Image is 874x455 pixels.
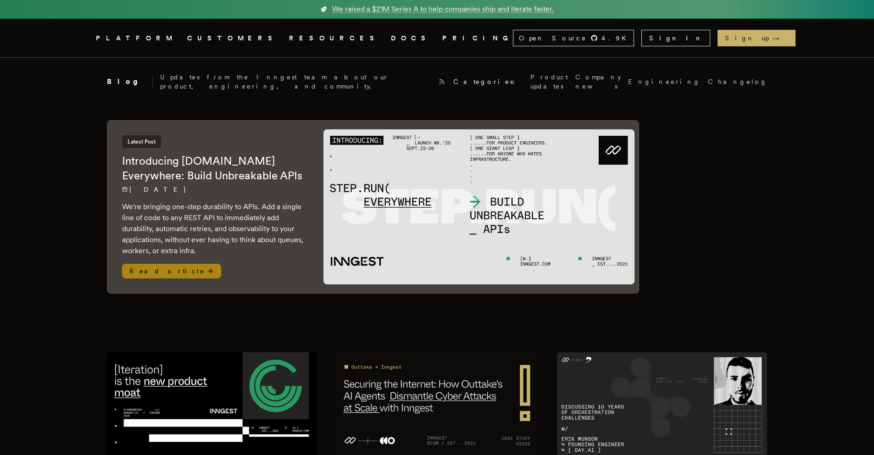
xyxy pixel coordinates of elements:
span: 4.9 K [601,33,632,43]
nav: Global [70,19,804,57]
h2: Blog [107,76,153,87]
a: Company news [575,72,621,91]
a: Product updates [530,72,568,91]
a: Sign In [641,30,710,46]
p: [DATE] [122,185,305,194]
h2: Introducing [DOMAIN_NAME] Everywhere: Build Unbreakable APIs [122,154,305,183]
a: Latest PostIntroducing [DOMAIN_NAME] Everywhere: Build Unbreakable APIs[DATE] We're bringing one-... [107,120,639,294]
a: DOCS [391,33,431,44]
a: PRICING [442,33,513,44]
a: Engineering [628,77,701,86]
span: Open Source [519,33,587,43]
span: Categories: [453,77,523,86]
a: Sign up [718,30,796,46]
span: → [773,33,788,43]
p: We're bringing one-step durability to APIs. Add a single line of code to any REST API to immediat... [122,201,305,256]
span: We raised a $21M Series A to help companies ship and iterate faster. [332,4,554,15]
button: RESOURCES [289,33,380,44]
img: Featured image for Introducing Step.Run Everywhere: Build Unbreakable APIs blog post [323,129,635,285]
a: Changelog [708,77,768,86]
button: PLATFORM [96,33,176,44]
p: Updates from the Inngest team about our product, engineering, and community. [160,72,431,91]
span: Latest Post [122,135,161,148]
a: CUSTOMERS [187,33,278,44]
span: Read article [122,264,221,278]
